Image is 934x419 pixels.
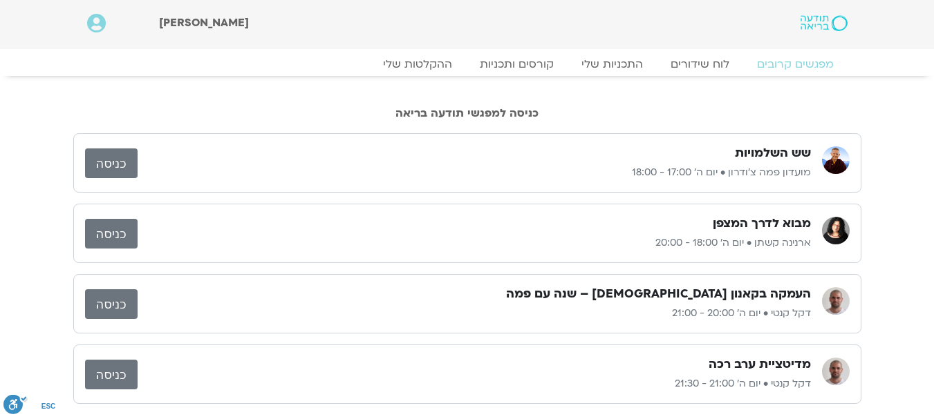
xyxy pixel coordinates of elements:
[85,360,138,389] a: כניסה
[466,57,568,71] a: קורסים ותכניות
[138,164,811,181] p: מועדון פמה צ'ודרון • יום ה׳ 17:00 - 18:00
[159,15,249,30] span: [PERSON_NAME]
[85,219,138,249] a: כניסה
[87,57,848,71] nav: Menu
[743,57,848,71] a: מפגשים קרובים
[822,146,850,174] img: מועדון פמה צ'ודרון
[568,57,657,71] a: התכניות שלי
[138,235,811,251] p: ארנינה קשתן • יום ה׳ 18:00 - 20:00
[657,57,743,71] a: לוח שידורים
[713,215,811,232] h3: מבוא לדרך המצפן
[822,217,850,244] img: ארנינה קשתן
[506,286,811,302] h3: העמקה בקאנון [DEMOGRAPHIC_DATA] – שנה עם פמה
[73,107,861,119] h2: כניסה למפגשי תודעה בריאה
[138,305,811,322] p: דקל קנטי • יום ה׳ 20:00 - 21:00
[138,376,811,392] p: דקל קנטי • יום ה׳ 21:00 - 21:30
[822,287,850,315] img: דקל קנטי
[735,145,811,162] h3: שש השלמויות
[369,57,466,71] a: ההקלטות שלי
[85,148,138,178] a: כניסה
[85,289,138,319] a: כניסה
[709,356,811,373] h3: מדיטציית ערב רכה
[822,358,850,385] img: דקל קנטי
